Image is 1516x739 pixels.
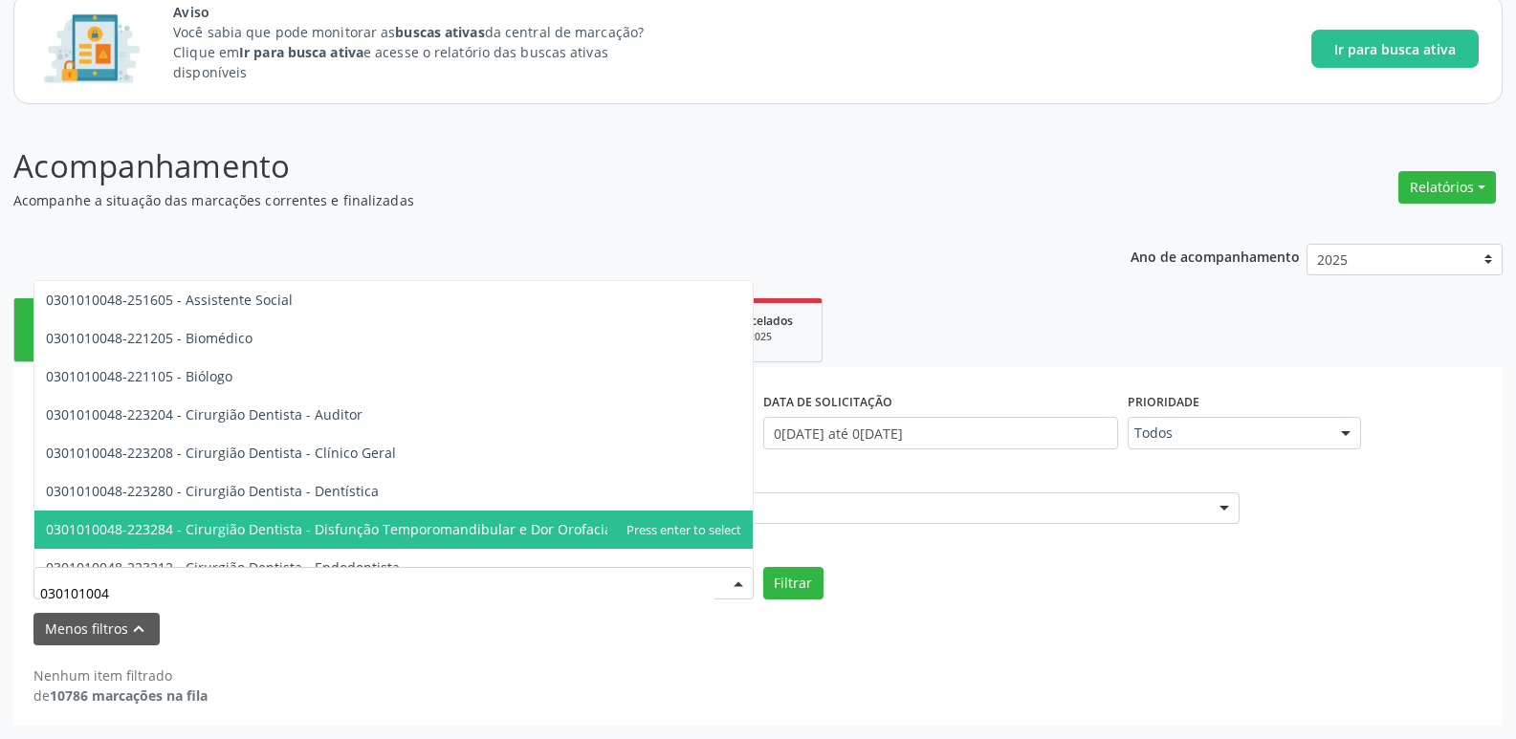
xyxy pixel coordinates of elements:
label: Prioridade [1128,387,1199,417]
span: 0301010048-223208 - Cirurgião Dentista - Clínico Geral [46,444,396,462]
button: Filtrar [763,567,824,599]
strong: 10786 marcações na fila [50,686,208,705]
div: Nova marcação [28,336,123,350]
span: 0301010048-221105 - Biólogo [46,367,232,385]
div: Nenhum item filtrado [33,665,208,685]
button: Ir para busca ativa [1311,30,1479,68]
input: Selecione um intervalo [763,417,1118,449]
span: 0301010048-223212 - Cirurgião Dentista - Endodontista [46,558,400,576]
span: 0301010048-223284 - Cirurgião Dentista - Disfunção Temporomandibular e Dor Orofacial [46,520,616,538]
span: Aviso [173,2,679,22]
img: Imagem de CalloutCard [37,6,146,92]
p: Ano de acompanhamento [1131,244,1300,268]
span: 0301010048-223280 - Cirurgião Dentista - Dentística [46,482,379,500]
p: Acompanhamento [13,142,1056,190]
span: Ir para busca ativa [1334,39,1456,59]
strong: Ir para busca ativa [239,43,363,61]
span: 0301010048-251605 - Assistente Social [46,291,293,309]
button: Menos filtroskeyboard_arrow_up [33,613,160,646]
i: keyboard_arrow_up [128,619,149,640]
div: de [33,685,208,706]
strong: buscas ativas [395,23,484,41]
span: Todos [1134,424,1322,443]
span: 0301010048-223204 - Cirurgião Dentista - Auditor [46,405,363,424]
p: Você sabia que pode monitorar as da central de marcação? Clique em e acesse o relatório das busca... [173,22,679,82]
div: 2025 [713,330,808,344]
button: Relatórios [1398,171,1496,204]
p: Acompanhe a situação das marcações correntes e finalizadas [13,190,1056,210]
span: Cancelados [729,313,793,329]
label: DATA DE SOLICITAÇÃO [763,387,892,417]
span: 0301010048-221205 - Biomédico [46,329,253,347]
input: Selecionar procedimento [40,574,714,612]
